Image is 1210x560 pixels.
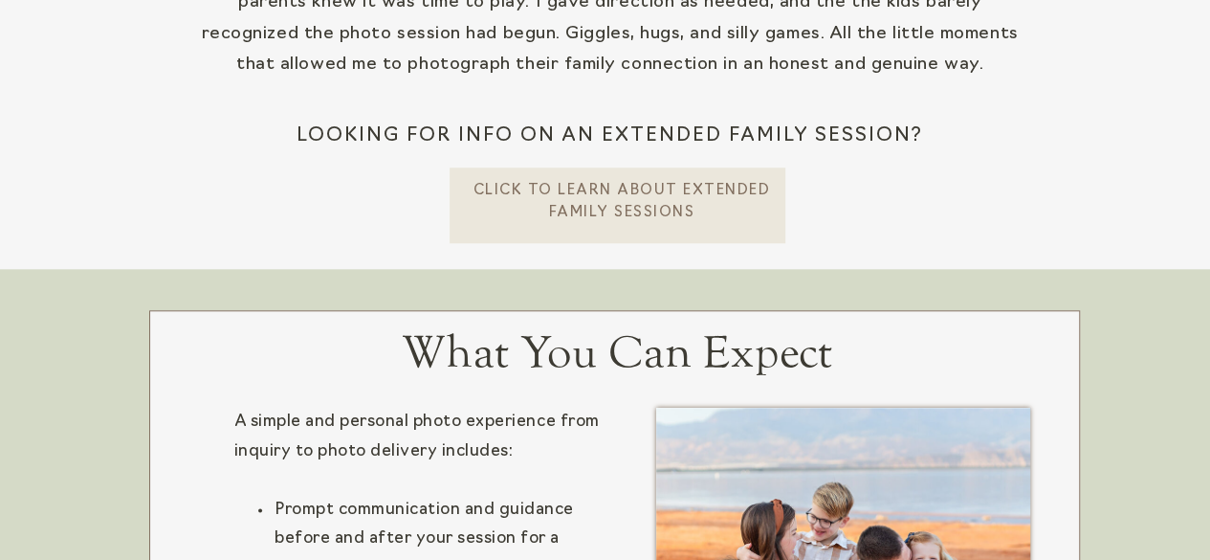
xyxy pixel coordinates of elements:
h2: Looking for info on an extended family session? [89,122,1132,177]
h2: What You Can Expect [359,328,876,381]
div: A simple and personal photo experience from inquiry to photo delivery includes: [234,408,614,466]
a: CLick To learn about extended Family Sessions [473,181,772,220]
